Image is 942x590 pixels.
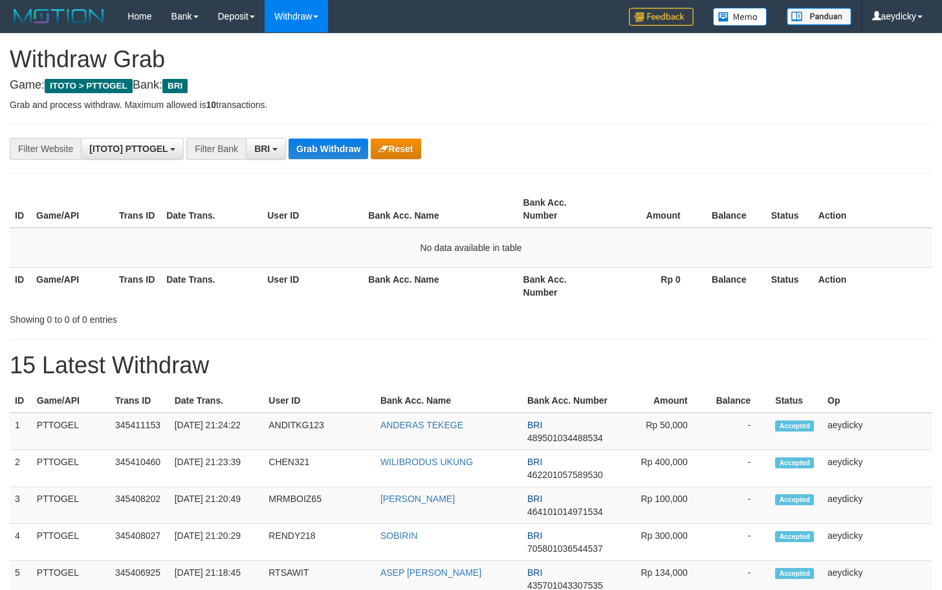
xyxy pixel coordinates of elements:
td: [DATE] 21:20:29 [170,524,264,561]
td: - [707,450,771,487]
span: BRI [527,494,542,504]
td: 3 [10,487,32,524]
td: [DATE] 21:20:49 [170,487,264,524]
a: ASEP [PERSON_NAME] [380,567,481,578]
td: CHEN321 [263,450,375,487]
td: - [707,413,771,450]
td: aeydicky [822,413,932,450]
td: 4 [10,524,32,561]
span: BRI [527,457,542,467]
td: ANDITKG123 [263,413,375,450]
th: Trans ID [114,267,161,304]
td: Rp 50,000 [613,413,706,450]
img: panduan.png [787,8,851,25]
img: Feedback.jpg [629,8,694,26]
a: ANDERAS TEKEGE [380,420,463,430]
span: ITOTO > PTTOGEL [45,79,133,93]
th: Game/API [32,389,110,413]
th: Balance [700,267,766,304]
th: User ID [262,267,363,304]
td: 2 [10,450,32,487]
strong: 10 [206,100,216,110]
span: BRI [527,530,542,541]
td: 345408027 [110,524,170,561]
a: [PERSON_NAME] [380,494,455,504]
div: Showing 0 to 0 of 0 entries [10,308,383,326]
span: Copy 462201057589530 to clipboard [527,470,603,480]
th: Balance [700,191,766,228]
th: Amount [601,191,700,228]
td: - [707,524,771,561]
img: Button%20Memo.svg [713,8,767,26]
th: Status [770,389,822,413]
td: 1 [10,413,32,450]
th: Op [822,389,932,413]
td: No data available in table [10,228,932,268]
td: [DATE] 21:24:22 [170,413,264,450]
td: 345408202 [110,487,170,524]
td: MRMBOIZ65 [263,487,375,524]
th: Bank Acc. Number [518,267,601,304]
td: aeydicky [822,450,932,487]
p: Grab and process withdraw. Maximum allowed is transactions. [10,98,932,111]
th: Balance [707,389,771,413]
td: PTTOGEL [32,450,110,487]
button: [ITOTO] PTTOGEL [81,138,184,160]
th: Bank Acc. Name [375,389,522,413]
td: PTTOGEL [32,413,110,450]
div: Filter Bank [186,138,246,160]
th: Amount [613,389,706,413]
td: RENDY218 [263,524,375,561]
span: Accepted [775,421,814,432]
th: Rp 0 [601,267,700,304]
th: Game/API [31,191,114,228]
th: User ID [263,389,375,413]
th: ID [10,191,31,228]
div: Filter Website [10,138,81,160]
th: Trans ID [110,389,170,413]
a: WILIBRODUS UKUNG [380,457,473,467]
h1: 15 Latest Withdraw [10,353,932,378]
td: [DATE] 21:23:39 [170,450,264,487]
span: Accepted [775,494,814,505]
span: BRI [527,567,542,578]
td: aeydicky [822,524,932,561]
img: MOTION_logo.png [10,6,108,26]
span: [ITOTO] PTTOGEL [89,144,168,154]
th: Status [766,267,813,304]
span: Accepted [775,457,814,468]
span: Copy 705801036544537 to clipboard [527,543,603,554]
button: Grab Withdraw [289,138,368,159]
td: 345410460 [110,450,170,487]
td: aeydicky [822,487,932,524]
button: Reset [371,138,421,159]
td: Rp 300,000 [613,524,706,561]
td: - [707,487,771,524]
button: BRI [246,138,286,160]
td: PTTOGEL [32,524,110,561]
th: Bank Acc. Name [363,267,518,304]
th: Bank Acc. Number [522,389,613,413]
th: Game/API [31,267,114,304]
td: Rp 100,000 [613,487,706,524]
th: Action [813,191,932,228]
h1: Withdraw Grab [10,47,932,72]
th: ID [10,389,32,413]
a: SOBIRIN [380,530,418,541]
th: Bank Acc. Number [518,191,601,228]
span: BRI [527,420,542,430]
th: Trans ID [114,191,161,228]
span: BRI [162,79,188,93]
th: Action [813,267,932,304]
span: Copy 489501034488534 to clipboard [527,433,603,443]
th: Date Trans. [170,389,264,413]
th: User ID [262,191,363,228]
td: 345411153 [110,413,170,450]
th: Date Trans. [161,191,262,228]
th: ID [10,267,31,304]
h4: Game: Bank: [10,79,932,92]
td: Rp 400,000 [613,450,706,487]
td: PTTOGEL [32,487,110,524]
span: BRI [254,144,270,154]
span: Accepted [775,531,814,542]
